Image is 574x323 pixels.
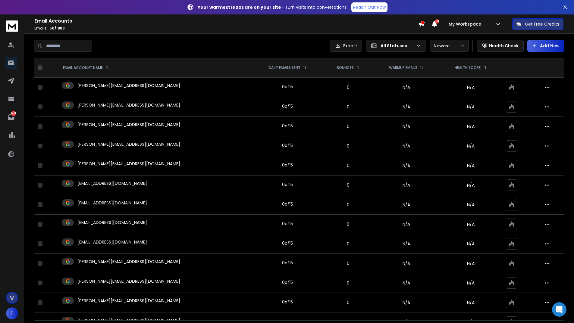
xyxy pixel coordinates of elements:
[327,143,369,149] p: 0
[327,300,369,306] p: 0
[443,163,498,169] p: N/A
[77,161,180,167] p: [PERSON_NAME][EMAIL_ADDRESS][DOMAIN_NAME]
[282,162,293,168] div: 0 of 15
[282,84,293,90] div: 0 of 15
[389,65,417,70] p: WARMUP EMAILS
[525,21,559,27] p: Get Free Credits
[49,26,65,31] span: 50 / 1886
[282,279,293,285] div: 0 of 15
[353,4,386,10] p: Reach Out Now
[5,111,17,123] a: 1461
[443,300,498,306] p: N/A
[327,241,369,247] p: 0
[337,65,354,70] p: BOUNCES
[282,221,293,227] div: 0 of 15
[77,239,147,245] p: [EMAIL_ADDRESS][DOMAIN_NAME]
[373,117,439,136] td: N/A
[477,40,524,52] button: Health Check
[443,123,498,129] p: N/A
[77,180,147,186] p: [EMAIL_ADDRESS][DOMAIN_NAME]
[268,65,300,70] p: DAILY EMAILS SENT
[6,307,18,319] button: T
[77,102,180,108] p: [PERSON_NAME][EMAIL_ADDRESS][DOMAIN_NAME]
[489,43,519,49] p: Health Check
[282,123,293,129] div: 0 of 15
[373,136,439,156] td: N/A
[282,142,293,148] div: 0 of 15
[77,200,147,206] p: [EMAIL_ADDRESS][DOMAIN_NAME]
[443,104,498,110] p: N/A
[527,40,564,52] button: Add New
[455,65,481,70] p: HEALTH SCORE
[77,219,147,225] p: [EMAIL_ADDRESS][DOMAIN_NAME]
[282,299,293,305] div: 0 of 15
[443,202,498,208] p: N/A
[327,202,369,208] p: 0
[327,163,369,169] p: 0
[443,143,498,149] p: N/A
[77,82,180,89] p: [PERSON_NAME][EMAIL_ADDRESS][DOMAIN_NAME]
[327,84,369,90] p: 0
[373,78,439,97] td: N/A
[373,175,439,195] td: N/A
[449,21,484,27] p: My Workspace
[77,122,180,128] p: [PERSON_NAME][EMAIL_ADDRESS][DOMAIN_NAME]
[6,20,18,32] img: logo
[34,17,418,25] h1: Email Accounts
[11,111,16,116] p: 1461
[198,4,281,10] strong: Your warmest leads are on your site
[327,182,369,188] p: 0
[63,65,109,70] div: EMAIL ACCOUNT NAME
[443,260,498,266] p: N/A
[443,241,498,247] p: N/A
[373,97,439,117] td: N/A
[373,156,439,175] td: N/A
[282,260,293,266] div: 0 of 15
[327,280,369,286] p: 0
[443,221,498,227] p: N/A
[443,280,498,286] p: N/A
[327,260,369,266] p: 0
[198,4,347,10] p: – Turn visits into conversations
[373,215,439,234] td: N/A
[373,273,439,293] td: N/A
[77,141,180,147] p: [PERSON_NAME][EMAIL_ADDRESS][DOMAIN_NAME]
[282,240,293,246] div: 0 of 15
[373,293,439,312] td: N/A
[373,234,439,254] td: N/A
[327,123,369,129] p: 0
[373,195,439,215] td: N/A
[330,40,362,52] button: Export
[512,18,563,30] button: Get Free Credits
[327,104,369,110] p: 0
[282,103,293,109] div: 0 of 15
[430,40,469,52] button: Newest
[443,84,498,90] p: N/A
[435,19,439,23] span: 50
[282,182,293,188] div: 0 of 15
[552,302,566,317] div: Open Intercom Messenger
[373,254,439,273] td: N/A
[77,278,180,284] p: [PERSON_NAME][EMAIL_ADDRESS][DOMAIN_NAME]
[327,221,369,227] p: 0
[282,201,293,207] div: 0 of 15
[351,2,387,12] a: Reach Out Now
[443,182,498,188] p: N/A
[34,26,418,31] p: Emails :
[77,298,180,304] p: [PERSON_NAME][EMAIL_ADDRESS][DOMAIN_NAME]
[77,259,180,265] p: [PERSON_NAME][EMAIL_ADDRESS][DOMAIN_NAME]
[381,43,414,49] p: All Statuses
